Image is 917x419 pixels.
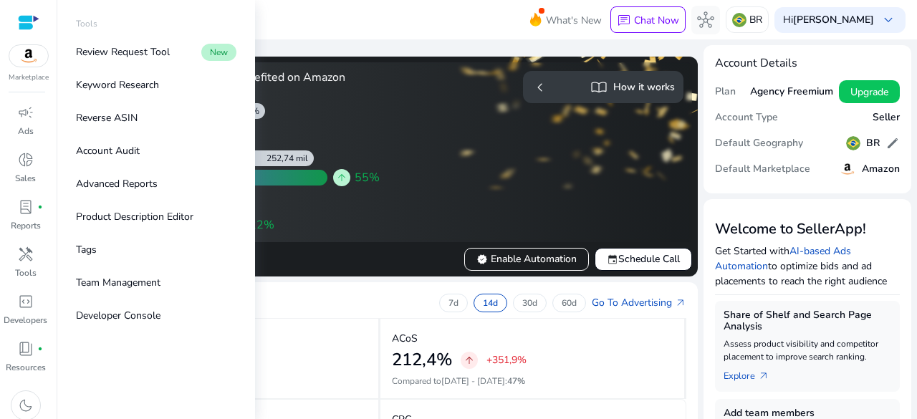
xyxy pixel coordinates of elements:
[607,254,618,265] span: event
[37,346,43,352] span: fiber_manual_record
[4,314,47,327] p: Developers
[15,172,36,185] p: Sales
[476,251,577,266] span: Enable Automation
[607,251,680,266] span: Schedule Call
[793,13,874,27] b: [PERSON_NAME]
[532,79,549,96] span: chevron_left
[839,80,900,103] button: Upgrade
[546,8,602,33] span: What's New
[613,82,675,94] h5: How it works
[448,297,458,309] p: 7d
[595,248,692,271] button: eventSchedule Call
[715,244,851,273] a: AI-based Ads Automation
[715,163,810,175] h5: Default Marketplace
[483,297,498,309] p: 14d
[17,198,34,216] span: lab_profile
[634,14,679,27] p: Chat Now
[37,204,43,210] span: fiber_manual_record
[749,7,762,32] p: BR
[392,331,418,346] p: ACoS
[17,397,34,414] span: dark_mode
[507,375,525,387] span: 47%
[850,85,888,100] span: Upgrade
[862,163,900,175] h5: Amazon
[691,6,720,34] button: hub
[17,104,34,121] span: campaign
[441,375,505,387] span: [DATE] - [DATE]
[76,242,97,257] p: Tags
[9,45,48,67] img: amazon.svg
[17,293,34,310] span: code_blocks
[76,209,193,224] p: Product Description Editor
[15,266,37,279] p: Tools
[724,309,891,334] h5: Share of Shelf and Search Page Analysis
[617,14,631,28] span: chat
[873,112,900,124] h5: Seller
[750,86,833,98] h5: Agency Freemium
[76,17,97,30] p: Tools
[76,176,158,191] p: Advanced Reports
[249,216,274,233] span: 22%
[76,275,160,290] p: Team Management
[724,337,891,363] p: Assess product visibility and competitor placement to improve search ranking.
[590,79,608,96] span: import_contacts
[675,297,686,309] span: arrow_outward
[17,151,34,168] span: donut_small
[715,138,803,150] h5: Default Geography
[17,246,34,263] span: handyman
[18,125,34,138] p: Ads
[76,44,170,59] p: Review Request Tool
[392,350,452,370] h2: 212,4%
[610,6,686,34] button: chatChat Now
[11,219,41,232] p: Reports
[715,86,736,98] h5: Plan
[592,295,686,310] a: Go To Advertisingarrow_outward
[880,11,897,29] span: keyboard_arrow_down
[715,57,900,70] h4: Account Details
[697,11,714,29] span: hub
[6,361,46,374] p: Resources
[758,370,769,382] span: arrow_outward
[392,375,673,387] p: Compared to :
[9,72,49,83] p: Marketplace
[783,15,874,25] p: Hi
[267,153,314,164] div: 252,74 mil
[76,143,140,158] p: Account Audit
[724,363,781,383] a: Explorearrow_outward
[355,169,380,186] span: 55%
[885,136,900,150] span: edit
[715,112,778,124] h5: Account Type
[17,340,34,357] span: book_4
[866,138,880,150] h5: BR
[464,248,589,271] button: verifiedEnable Automation
[476,254,488,265] span: verified
[562,297,577,309] p: 60d
[486,352,527,367] p: +351,9%
[522,297,537,309] p: 30d
[715,244,900,289] p: Get Started with to optimize bids and ad placements to reach the right audience
[76,77,159,92] p: Keyword Research
[201,44,236,61] span: New
[732,13,746,27] img: br.svg
[839,160,856,178] img: amazon.svg
[76,110,138,125] p: Reverse ASIN
[846,136,860,150] img: br.svg
[464,355,475,366] span: arrow_upward
[76,308,160,323] p: Developer Console
[715,221,900,238] h3: Welcome to SellerApp!
[336,172,347,183] span: arrow_upward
